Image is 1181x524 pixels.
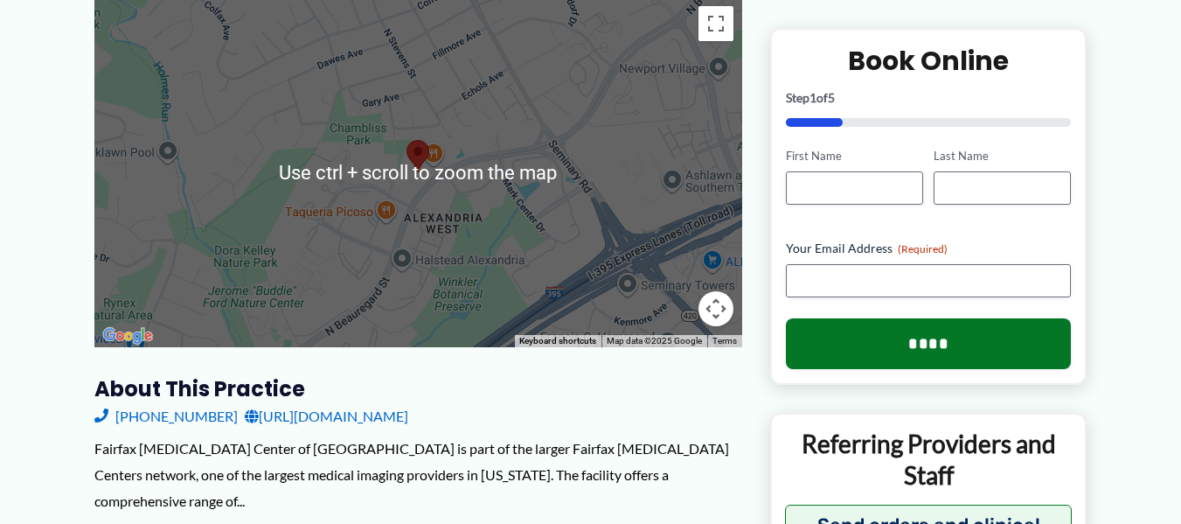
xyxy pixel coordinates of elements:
img: Google [99,325,156,347]
a: [PHONE_NUMBER] [94,403,238,430]
h3: About this practice [94,375,742,402]
span: 1 [809,90,816,105]
label: Your Email Address [786,240,1072,257]
a: [URL][DOMAIN_NAME] [245,403,408,430]
a: Open this area in Google Maps (opens a new window) [99,325,156,347]
span: 5 [828,90,835,105]
a: Terms (opens in new tab) [712,336,737,346]
span: (Required) [898,242,948,255]
button: Map camera controls [698,291,733,326]
p: Step of [786,92,1072,104]
h2: Book Online [786,44,1072,78]
p: Referring Providers and Staff [785,428,1073,492]
span: Map data ©2025 Google [607,336,702,346]
div: Fairfax [MEDICAL_DATA] Center of [GEOGRAPHIC_DATA] is part of the larger Fairfax [MEDICAL_DATA] C... [94,436,742,514]
button: Toggle fullscreen view [698,6,733,41]
button: Keyboard shortcuts [519,335,596,347]
label: First Name [786,148,923,164]
label: Last Name [934,148,1071,164]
